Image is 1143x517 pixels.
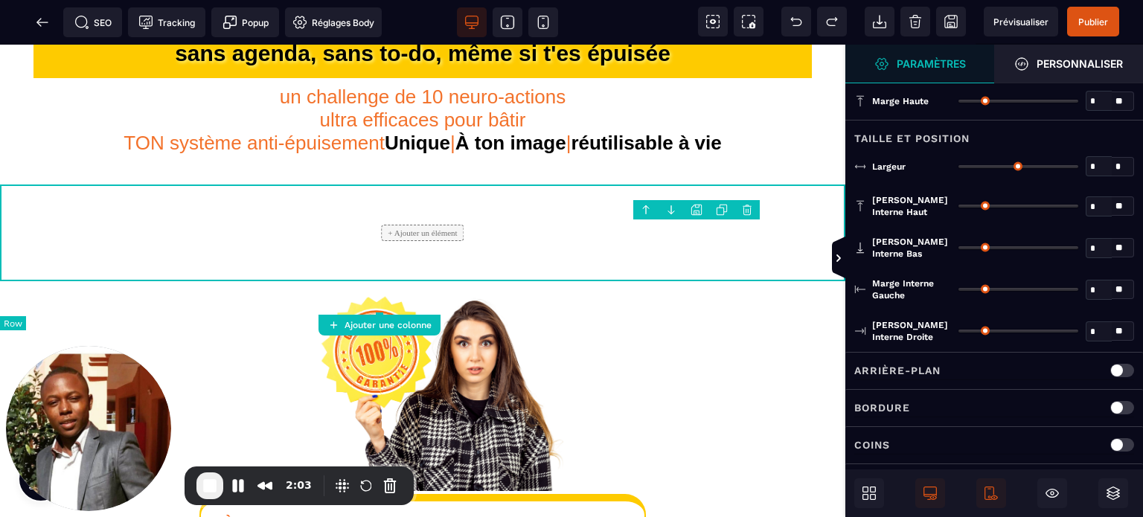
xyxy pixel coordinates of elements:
[854,436,890,454] p: Coins
[872,319,951,343] span: [PERSON_NAME] interne droite
[282,248,563,446] img: 0ced8e35d429fd5c993f39b4ba86f7d4_Capture_d'%C3%A9cran_2025-03-03_105951.png
[845,45,994,83] span: Ouvrir le gestionnaire de styles
[528,7,558,37] span: Voir mobile
[318,315,441,335] button: Ajouter une colonne
[897,58,966,69] strong: Paramètres
[211,7,279,37] span: Créer une alerte modale
[872,95,929,107] span: Marge haute
[285,7,382,37] span: Favicon
[1037,478,1067,508] span: Masquer le bloc
[817,7,847,36] span: Rétablir
[698,7,728,36] span: Voir les composants
[223,468,622,486] text: À la fin du programme, tu auras…
[872,194,951,218] span: [PERSON_NAME] interne haut
[984,7,1058,36] span: Aperçu
[854,478,884,508] span: Ouvrir les blocs
[1067,7,1119,36] span: Enregistrer le contenu
[222,15,269,30] span: Popup
[33,33,812,118] h2: un challenge de 10 neuro-actions ultra efficaces pour bâtir TON système anti-épuisement | |
[865,7,894,36] span: Importer
[493,7,522,37] span: Voir tablette
[128,7,205,37] span: Code de suivi
[28,7,57,37] span: Retour
[872,236,951,260] span: [PERSON_NAME] interne bas
[74,15,112,30] span: SEO
[872,161,906,173] span: Largeur
[1078,16,1108,28] span: Publier
[1037,58,1123,69] strong: Personnaliser
[845,237,860,281] span: Afficher les vues
[915,478,945,508] span: Afficher le desktop
[781,7,811,36] span: Défaire
[900,7,930,36] span: Nettoyage
[63,7,122,37] span: Métadata SEO
[138,15,195,30] span: Tracking
[854,399,910,417] p: Bordure
[854,362,941,379] p: Arrière-plan
[994,45,1143,83] span: Ouvrir le gestionnaire de styles
[845,120,1143,147] div: Taille et position
[936,7,966,36] span: Enregistrer
[734,7,763,36] span: Capture d'écran
[345,320,432,330] strong: Ajouter une colonne
[457,7,487,37] span: Voir bureau
[292,15,374,30] span: Réglages Body
[993,16,1048,28] span: Prévisualiser
[1098,478,1128,508] span: Ouvrir les calques
[976,478,1006,508] span: Afficher le mobile
[872,277,951,301] span: Marge interne gauche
